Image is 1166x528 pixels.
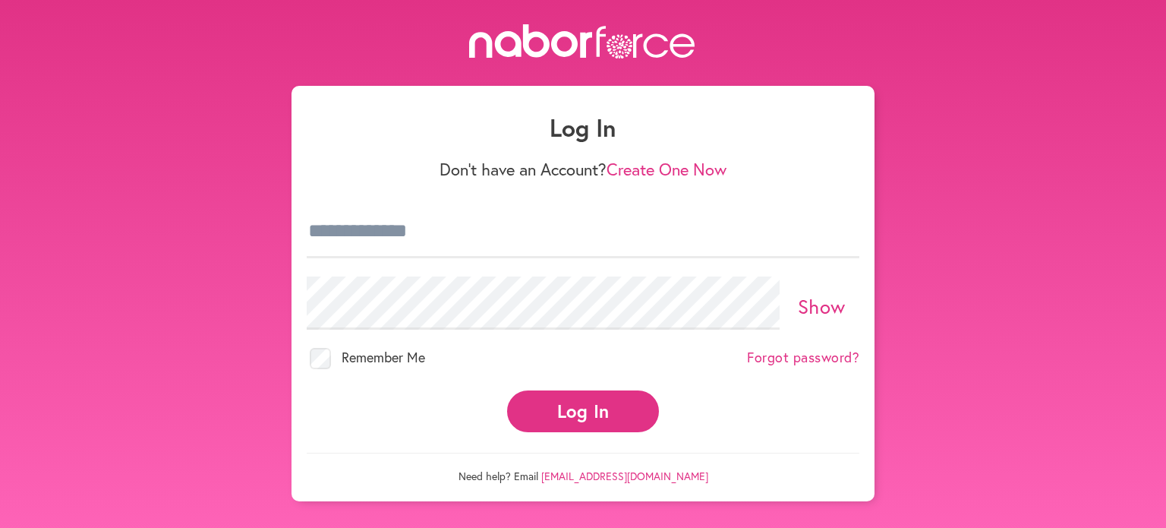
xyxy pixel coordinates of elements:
[307,453,859,483] p: Need help? Email
[307,160,859,179] p: Don't have an Account?
[307,113,859,142] h1: Log In
[798,293,846,319] a: Show
[607,158,726,180] a: Create One Now
[507,390,659,432] button: Log In
[342,348,425,366] span: Remember Me
[541,469,708,483] a: [EMAIL_ADDRESS][DOMAIN_NAME]
[747,349,859,366] a: Forgot password?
